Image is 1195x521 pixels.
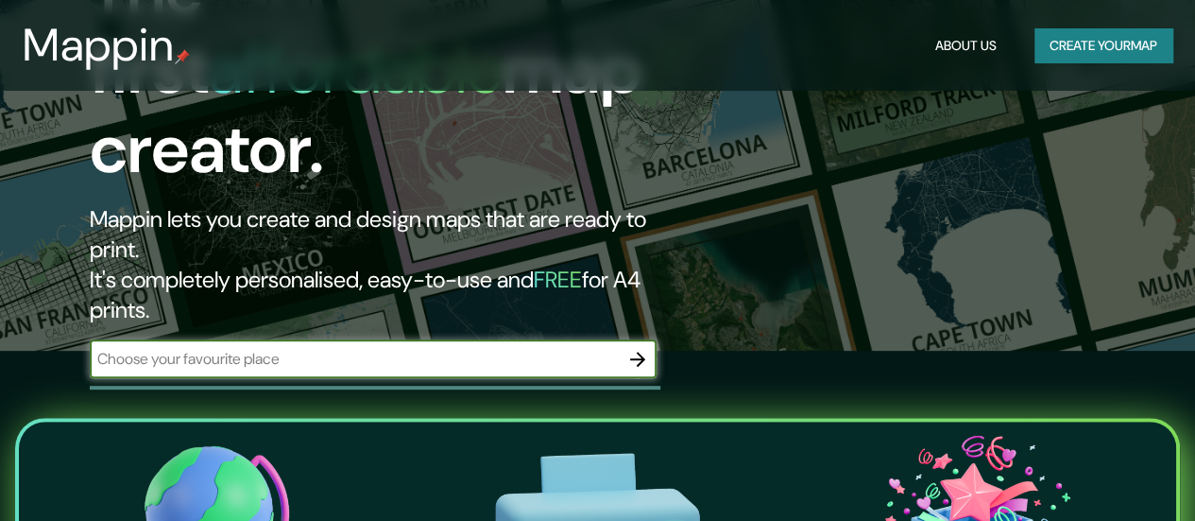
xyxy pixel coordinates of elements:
h3: Mappin [23,19,175,72]
h2: Mappin lets you create and design maps that are ready to print. It's completely personalised, eas... [90,204,688,325]
h5: FREE [534,265,582,294]
input: Choose your favourite place [90,348,619,370]
button: About Us [928,28,1004,63]
img: mappin-pin [175,49,190,64]
button: Create yourmap [1034,28,1172,63]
